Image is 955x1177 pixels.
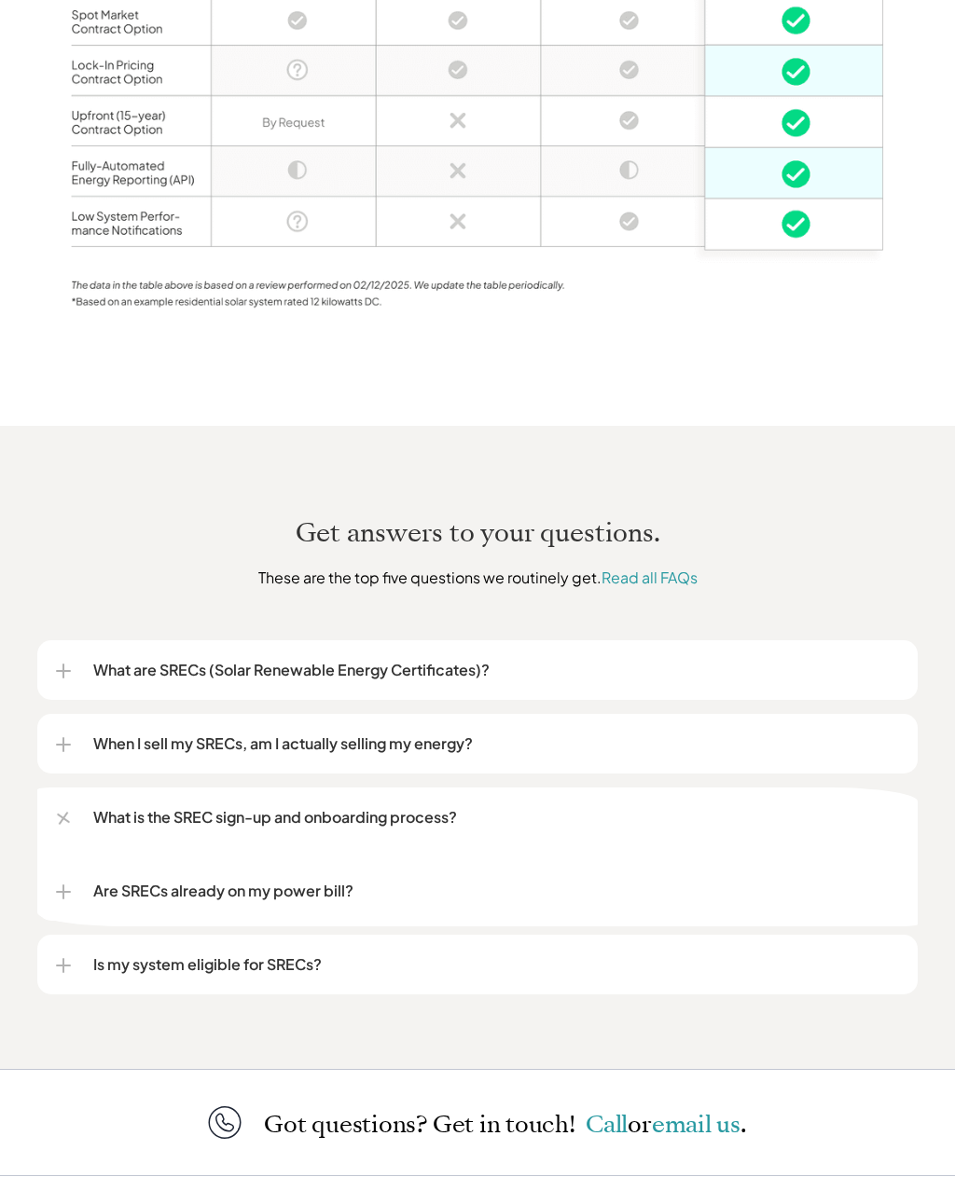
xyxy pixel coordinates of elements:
p: These are the top five questions we routinely get. [191,566,764,589]
p: When I sell my SRECs, am I actually selling my energy? [93,732,899,755]
span: . [740,1108,747,1141]
p: Got questions? Get in touch! [264,1112,746,1137]
p: Is my system eligible for SRECs? [93,953,899,976]
p: What is the SREC sign-up and onboarding process? [93,806,899,828]
p: What are SRECs (Solar Renewable Energy Certificates)? [93,659,899,681]
p: Are SRECs already on my power bill? [93,880,899,902]
span: or [628,1108,652,1141]
h2: Get answers to your questions. [37,515,918,551]
a: email us [652,1108,740,1141]
a: Call [586,1108,628,1141]
a: Read all FAQs [602,568,698,587]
